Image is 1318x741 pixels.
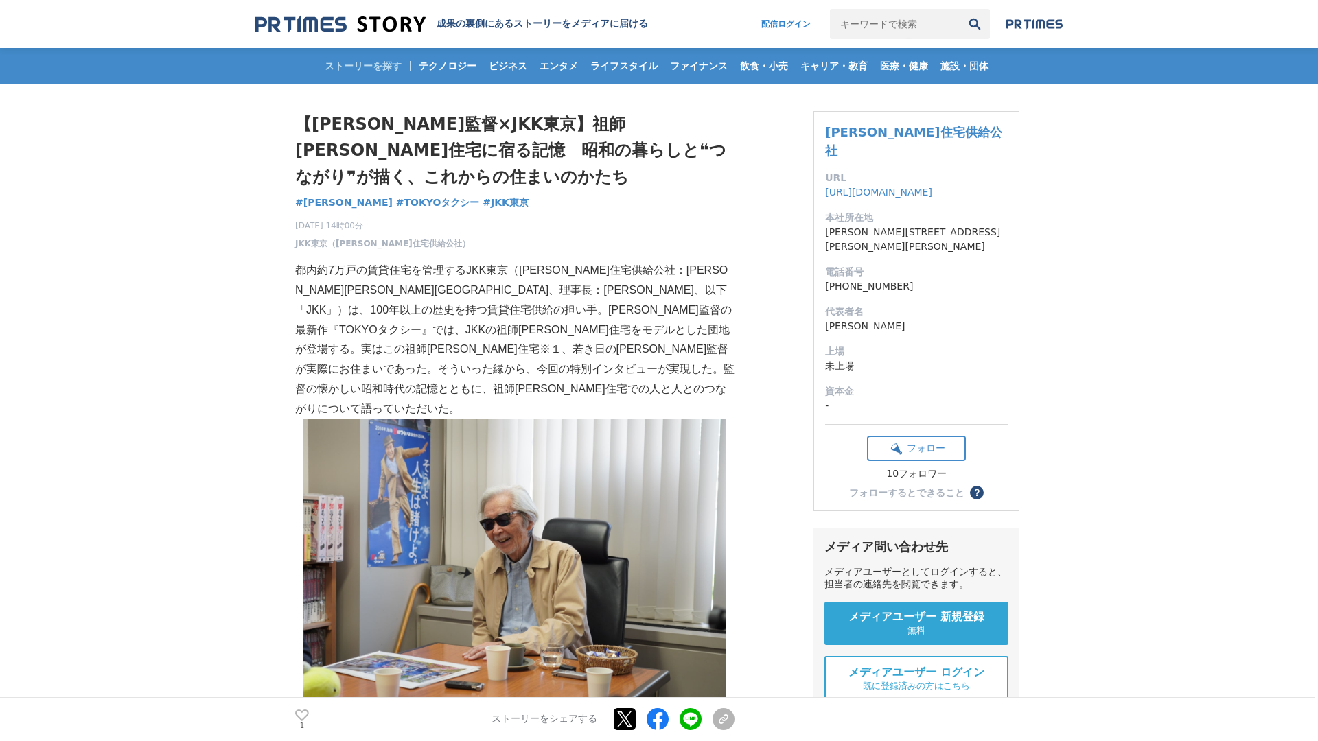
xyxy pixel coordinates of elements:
[867,436,966,461] button: フォロー
[585,48,663,84] a: ライフスタイル
[534,48,583,84] a: エンタメ
[935,60,994,72] span: 施設・団体
[825,125,1002,158] a: [PERSON_NAME]住宅供給公社
[875,48,934,84] a: 医療・健康
[492,714,597,726] p: ストーリーをシェアする
[585,60,663,72] span: ライフスタイル
[875,60,934,72] span: 医療・健康
[413,48,482,84] a: テクノロジー
[825,279,1008,294] dd: [PHONE_NUMBER]
[825,187,932,198] a: [URL][DOMAIN_NAME]
[824,566,1008,591] div: メディアユーザーとしてログインすると、担当者の連絡先を閲覧できます。
[664,60,733,72] span: ファイナンス
[483,60,533,72] span: ビジネス
[295,722,309,729] p: 1
[863,680,970,692] span: 既に登録済みの方はこちら
[825,225,1008,254] dd: [PERSON_NAME][STREET_ADDRESS][PERSON_NAME][PERSON_NAME]
[413,60,482,72] span: テクノロジー
[825,211,1008,225] dt: 本社所在地
[848,610,984,624] span: メディアユーザー 新規登録
[824,656,1008,702] a: メディアユーザー ログイン 既に登録済みの方はこちら
[849,488,964,497] div: フォローするとできること
[960,9,990,39] button: 検索
[935,48,994,84] a: 施設・団体
[795,48,873,84] a: キャリア・教育
[295,261,735,419] p: 都内約7万戸の賃貸住宅を管理するJKK東京（[PERSON_NAME]住宅供給公社：[PERSON_NAME][PERSON_NAME][GEOGRAPHIC_DATA]、理事長：[PERSON...
[295,111,735,190] h1: 【[PERSON_NAME]監督×JKK東京】祖師[PERSON_NAME]住宅に宿る記憶 昭和の暮らしと❝つながり❞が描く、これからの住まいのかたち
[483,48,533,84] a: ビジネス
[907,624,925,637] span: 無料
[295,220,470,232] span: [DATE] 14時00分
[295,196,393,210] a: #[PERSON_NAME]
[824,602,1008,645] a: メディアユーザー 新規登録 無料
[825,305,1008,319] dt: 代表者名
[483,196,529,209] span: #JKK東京
[664,48,733,84] a: ファイナンス
[303,419,726,701] img: thumbnail_0fe8d800-4b64-11f0-a60d-cfae4edd808c.JPG
[825,384,1008,399] dt: 資本金
[534,60,583,72] span: エンタメ
[437,18,648,30] h2: 成果の裏側にあるストーリーをメディアに届ける
[972,488,982,497] span: ？
[295,237,470,250] a: JKK東京（[PERSON_NAME]住宅供給公社）
[825,171,1008,185] dt: URL
[848,666,984,680] span: メディアユーザー ログイン
[825,319,1008,333] dd: [PERSON_NAME]
[748,9,824,39] a: 配信ログイン
[735,48,794,84] a: 飲食・小売
[867,468,966,480] div: 10フォロワー
[396,196,480,210] a: #TOKYOタクシー
[970,486,984,499] button: ？
[1006,19,1063,30] img: prtimes
[255,15,648,34] a: 成果の裏側にあるストーリーをメディアに届ける 成果の裏側にあるストーリーをメディアに届ける
[396,196,480,209] span: #TOKYOタクシー
[830,9,960,39] input: キーワードで検索
[483,196,529,210] a: #JKK東京
[825,344,1008,359] dt: 上場
[735,60,794,72] span: 飲食・小売
[825,359,1008,373] dd: 未上場
[825,265,1008,279] dt: 電話番号
[795,60,873,72] span: キャリア・教育
[255,15,426,34] img: 成果の裏側にあるストーリーをメディアに届ける
[825,399,1008,413] dd: -
[295,196,393,209] span: #[PERSON_NAME]
[824,539,1008,555] div: メディア問い合わせ先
